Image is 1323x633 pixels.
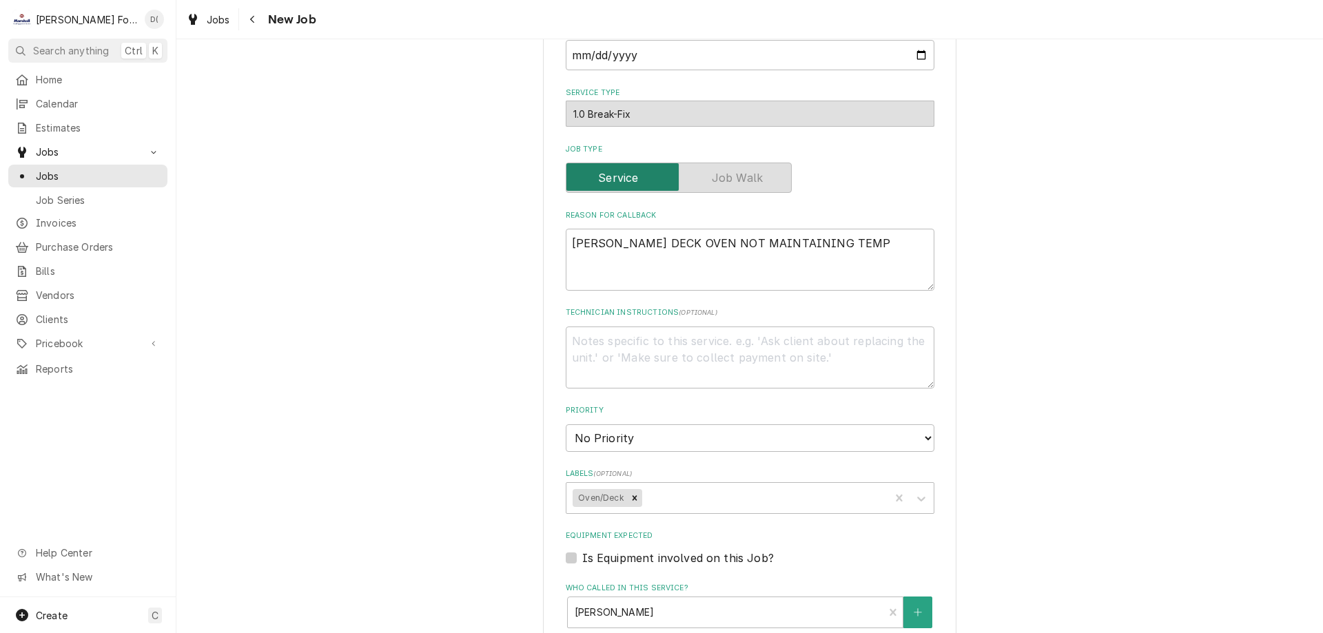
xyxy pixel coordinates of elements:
[36,336,140,351] span: Pricebook
[8,332,167,355] a: Go to Pricebook
[566,468,934,513] div: Labels
[36,240,161,254] span: Purchase Orders
[36,193,161,207] span: Job Series
[36,12,137,27] div: [PERSON_NAME] Food Equipment Service
[207,12,230,27] span: Jobs
[566,101,934,127] div: 1.0 Break-Fix
[8,92,167,115] a: Calendar
[125,43,143,58] span: Ctrl
[36,546,159,560] span: Help Center
[8,211,167,234] a: Invoices
[566,530,934,541] label: Equipment Expected
[36,72,161,87] span: Home
[36,362,161,376] span: Reports
[36,169,161,183] span: Jobs
[264,10,316,29] span: New Job
[566,530,934,565] div: Equipment Expected
[566,307,934,318] label: Technician Instructions
[566,87,934,98] label: Service Type
[8,141,167,163] a: Go to Jobs
[566,229,934,291] textarea: [PERSON_NAME] DECK OVEN NOT MAINTAINING TEMP
[8,260,167,282] a: Bills
[679,309,717,316] span: ( optional )
[8,39,167,63] button: Search anythingCtrlK
[566,405,934,451] div: Priority
[8,68,167,91] a: Home
[566,144,934,193] div: Job Type
[36,610,68,621] span: Create
[566,40,934,70] input: yyyy-mm-dd
[36,96,161,111] span: Calendar
[566,210,934,221] label: Reason For Callback
[593,470,632,477] span: ( optional )
[8,165,167,187] a: Jobs
[566,405,934,416] label: Priority
[36,216,161,230] span: Invoices
[582,550,774,566] label: Is Equipment involved on this Job?
[8,565,167,588] a: Go to What's New
[8,236,167,258] a: Purchase Orders
[33,43,109,58] span: Search anything
[36,145,140,159] span: Jobs
[12,10,32,29] div: Marshall Food Equipment Service's Avatar
[8,189,167,211] a: Job Series
[36,264,161,278] span: Bills
[152,608,158,623] span: C
[573,489,626,507] div: Oven/Deck
[903,596,932,628] button: Create New Contact
[181,8,236,31] a: Jobs
[566,163,934,193] div: Service
[566,21,934,70] div: Date Received
[627,489,642,507] div: Remove Oven/Deck
[8,284,167,307] a: Vendors
[242,8,264,30] button: Navigate back
[8,357,167,380] a: Reports
[566,583,934,594] label: Who called in this service?
[566,307,934,388] div: Technician Instructions
[566,87,934,127] div: Service Type
[145,10,164,29] div: Derek Testa (81)'s Avatar
[8,541,167,564] a: Go to Help Center
[36,312,161,326] span: Clients
[36,121,161,135] span: Estimates
[566,210,934,291] div: Reason For Callback
[36,570,159,584] span: What's New
[8,308,167,331] a: Clients
[566,468,934,479] label: Labels
[566,583,934,627] div: Who called in this service?
[914,608,922,617] svg: Create New Contact
[36,288,161,302] span: Vendors
[12,10,32,29] div: M
[566,144,934,155] label: Job Type
[145,10,164,29] div: D(
[152,43,158,58] span: K
[8,116,167,139] a: Estimates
